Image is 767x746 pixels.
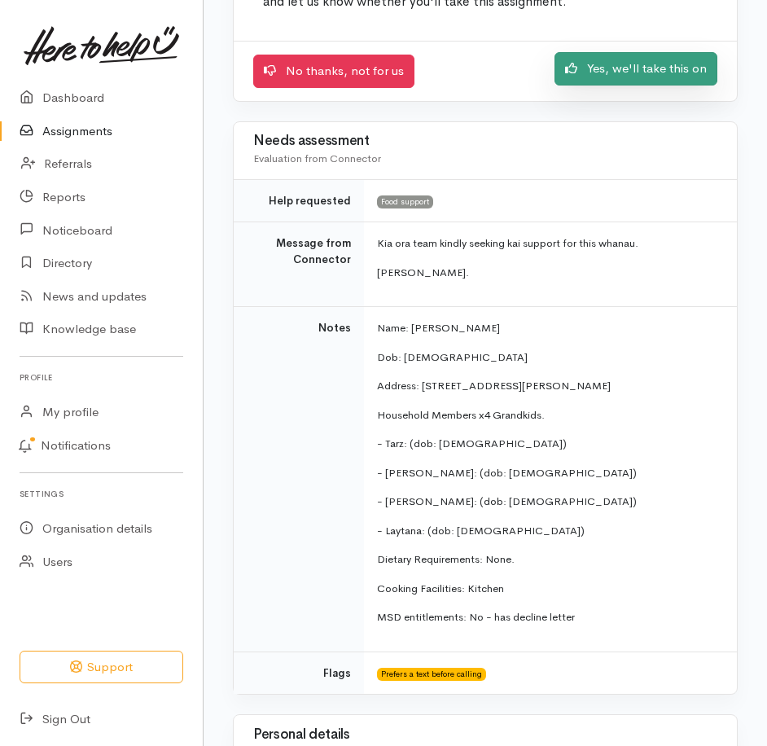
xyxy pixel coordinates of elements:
[377,494,717,510] p: - [PERSON_NAME]: (dob: [DEMOGRAPHIC_DATA])
[377,235,717,252] p: Kia ora team kindly seeking kai support for this whanau.
[20,366,183,388] h6: Profile
[253,151,381,165] span: Evaluation from Connector
[377,465,717,481] p: - [PERSON_NAME]: (dob: [DEMOGRAPHIC_DATA])
[253,134,717,149] h3: Needs assessment
[377,668,486,681] span: Prefers a text before calling
[20,651,183,684] button: Support
[377,320,717,336] p: Name: [PERSON_NAME]
[377,407,717,423] p: Household Members x4 Grandkids.
[377,581,717,597] p: Cooking Facilities: Kitchen
[377,378,717,394] p: Address: [STREET_ADDRESS][PERSON_NAME]
[377,523,717,539] p: - Laytana: (dob: [DEMOGRAPHIC_DATA])
[234,222,364,307] td: Message from Connector
[234,652,364,694] td: Flags
[377,609,717,625] p: MSD entitlements: No - has decline letter
[253,727,717,743] h3: Personal details
[554,52,717,86] a: Yes, we'll take this on
[234,307,364,652] td: Notes
[234,179,364,222] td: Help requested
[377,551,717,568] p: Dietary Requirements: None.
[253,55,414,88] a: No thanks, not for us
[377,436,717,452] p: - Tarz: (dob: [DEMOGRAPHIC_DATA])
[377,265,717,281] p: [PERSON_NAME].
[377,195,433,208] span: Food support
[20,483,183,505] h6: Settings
[377,349,717,366] p: Dob: [DEMOGRAPHIC_DATA]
